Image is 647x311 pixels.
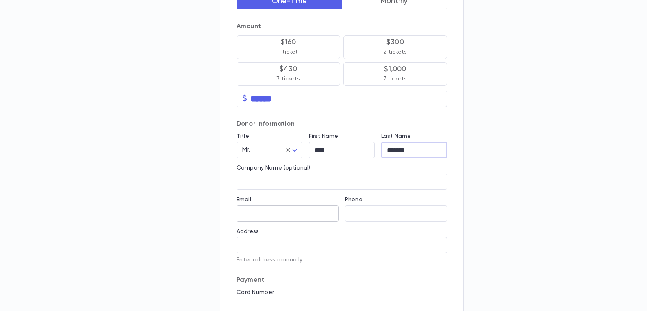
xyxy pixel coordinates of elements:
p: 2 tickets [383,48,407,56]
p: $430 [280,65,297,73]
p: Enter address manually [237,257,447,263]
p: Payment [237,276,447,284]
label: Address [237,228,259,235]
span: Mr. [242,147,250,153]
p: $160 [281,38,296,46]
label: Phone [345,196,363,203]
p: Card Number [237,289,447,296]
label: Title [237,133,249,139]
label: First Name [309,133,338,139]
p: $1,000 [384,65,406,73]
button: $1,0007 tickets [343,62,447,86]
label: Last Name [381,133,411,139]
p: $300 [386,38,404,46]
p: Amount [237,22,447,30]
p: 3 tickets [276,75,300,83]
button: $4303 tickets [237,62,340,86]
label: Email [237,196,251,203]
label: Company Name (optional) [237,165,310,171]
div: Mr. [237,142,302,158]
p: $ [242,95,247,103]
p: 7 tickets [384,75,407,83]
button: $3002 tickets [343,35,447,59]
button: $1601 ticket [237,35,340,59]
p: Donor Information [237,120,447,128]
p: 1 ticket [278,48,298,56]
